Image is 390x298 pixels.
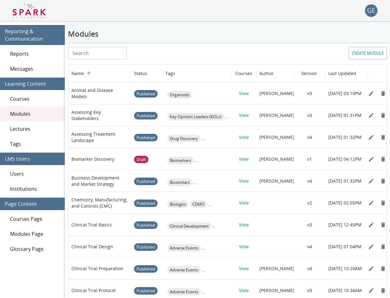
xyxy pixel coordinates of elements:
svg: Edit [368,222,374,228]
div: Author [259,70,274,76]
a: View [239,178,249,184]
span: Published [134,105,158,127]
button: Edit [367,198,376,208]
img: Logo of SPARK at Stanford [13,3,46,18]
span: Published [134,127,158,149]
span: Published [134,258,158,280]
button: Remove [378,198,388,208]
svg: Edit [368,178,374,184]
div: v2 [294,192,325,214]
button: Edit [367,133,376,142]
p: [DATE] 12:45PM [328,222,361,228]
span: Tags [10,140,60,148]
p: [DATE] 01:32PM [328,178,361,184]
button: Remove [378,133,388,142]
svg: Edit [368,244,374,250]
svg: Remove [380,265,386,272]
span: Courses [10,95,60,103]
div: Version [301,70,317,76]
button: Edit [367,89,376,98]
span: Institutions [10,185,60,193]
span: Published [134,236,158,258]
p: Clinical Trial Preparation [71,265,123,272]
svg: Edit [368,287,374,294]
p: Chemistry, Manufacturing, and Controls (CMC) [71,197,128,209]
span: Published [134,171,158,192]
button: Remove [378,242,388,251]
div: v4 [294,126,325,148]
span: Published [134,83,158,105]
span: Glossary Page [10,245,60,253]
span: Users [10,170,60,178]
a: View [239,222,249,228]
button: Create module [349,47,387,59]
p: [PERSON_NAME] [259,134,294,140]
button: Edit [367,154,376,164]
div: Tags [165,70,175,76]
div: v4 [294,257,325,279]
svg: Remove [380,287,386,294]
p: Clinical Trial Basics [71,222,112,228]
div: Name [71,70,84,76]
svg: Edit [368,156,374,162]
span: LMS Users [5,155,60,163]
p: Animal and Disease Models [71,87,128,100]
a: View [239,200,249,206]
p: [DATE] 03:10PM [328,90,361,97]
h6: Last Updated [328,70,356,77]
button: Remove [378,176,388,186]
p: [DATE] 01:32PM [328,134,361,140]
a: View [239,134,249,140]
div: v4 [294,235,325,257]
p: Clinical Trial Design [71,244,113,250]
p: Clinical Trial Protocol [71,287,116,294]
span: Learning Content [5,80,60,88]
svg: Edit [368,134,374,140]
svg: Edit [368,112,374,119]
button: Edit [367,242,376,251]
h5: Modules [65,29,390,39]
svg: Edit [368,265,374,272]
span: Modules Page [10,230,60,238]
a: View [239,244,249,250]
p: Assessing Treatment Landscape [71,131,128,144]
p: Assessing Key Stakeholders [71,109,128,122]
div: Courses [235,70,252,76]
div: v3 [294,104,325,126]
p: [PERSON_NAME] [259,90,294,97]
p: [DATE] 10:34AM [328,287,362,294]
button: Edit [367,264,376,273]
a: View [239,112,249,118]
span: Page Content [5,200,60,208]
p: Business Development and Market Strategy [71,175,128,187]
svg: Remove [380,222,386,228]
div: v3 [294,214,325,235]
p: [DATE] 04:12PM [328,156,361,162]
p: [PERSON_NAME] [259,265,294,272]
p: [DATE] 01:31PM [328,112,361,119]
button: Remove [378,111,388,120]
svg: Remove [380,178,386,184]
a: View [239,287,249,293]
span: Reports [10,50,60,58]
button: Remove [378,264,388,273]
span: Lectures [10,125,60,133]
span: Published [134,193,158,214]
button: Edit [367,111,376,120]
button: Sort [85,69,93,78]
button: Remove [378,286,388,295]
svg: Remove [380,244,386,250]
p: [PERSON_NAME] [259,178,294,184]
button: account of current user [365,4,377,17]
div: Status [134,70,147,76]
svg: Remove [380,200,386,206]
p: Biomarker Discovery [71,156,114,162]
div: v3 [294,82,325,104]
span: Reporting & Communication [5,28,60,43]
svg: Edit [368,90,374,97]
a: View [239,156,249,162]
a: View [239,265,249,271]
button: Remove [378,220,388,230]
p: [DATE] 02:05PM [328,200,361,206]
span: Draft [134,149,148,170]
